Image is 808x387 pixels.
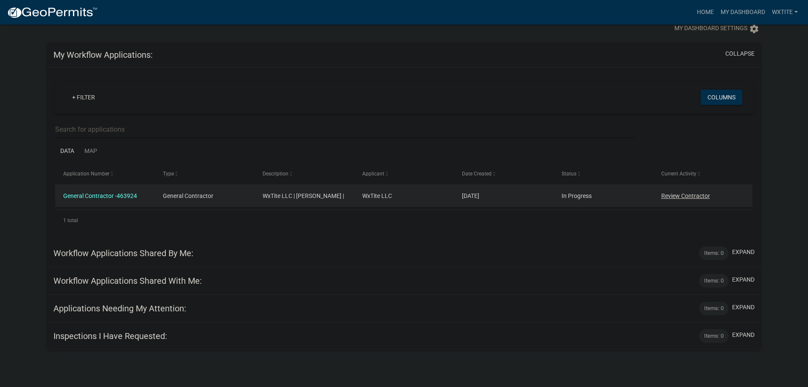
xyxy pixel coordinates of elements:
a: Review Contractor [661,192,710,199]
datatable-header-cell: Type [155,164,254,184]
div: Items: 0 [699,302,729,315]
button: collapse [725,49,755,58]
a: My Dashboard [717,4,769,20]
span: Applicant [362,171,384,177]
datatable-header-cell: Status [553,164,653,184]
button: expand [732,248,755,257]
a: Home [693,4,717,20]
span: Date Created [462,171,492,177]
h5: Workflow Applications Shared With Me: [53,276,202,286]
datatable-header-cell: Description [254,164,354,184]
div: Items: 0 [699,274,729,288]
datatable-header-cell: Applicant [354,164,454,184]
span: My Dashboard Settings [674,24,747,34]
button: expand [732,303,755,312]
button: expand [732,331,755,339]
span: 08/14/2025 [462,192,479,199]
div: 1 total [55,210,753,231]
button: My Dashboard Settingssettings [668,20,766,37]
h5: Applications Needing My Attention: [53,303,186,314]
h5: My Workflow Applications: [53,50,153,60]
span: Description [263,171,288,177]
a: Map [79,138,102,164]
h5: Workflow Applications Shared By Me: [53,248,193,258]
span: Type [163,171,174,177]
span: Application Number [63,171,109,177]
a: + Filter [65,90,102,105]
span: In Progress [562,192,592,199]
a: Data [55,138,79,164]
span: Status [562,171,576,177]
div: Items: 0 [699,329,729,343]
h5: Inspections I Have Requested: [53,331,167,341]
datatable-header-cell: Current Activity [653,164,752,184]
a: General Contractor -463924 [63,192,137,199]
span: General Contractor [163,192,213,199]
span: WxTite LLC [362,192,392,199]
input: Search for applications [55,121,634,138]
button: Columns [701,90,742,105]
datatable-header-cell: Application Number [55,164,155,184]
span: WxTite LLC | Bella Cornell | [263,192,344,199]
i: settings [749,24,759,34]
span: Current Activity [661,171,696,177]
datatable-header-cell: Date Created [454,164,554,184]
a: WxTite [769,4,801,20]
button: expand [732,275,755,284]
div: Items: 0 [699,246,729,260]
div: collapse [47,68,761,240]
